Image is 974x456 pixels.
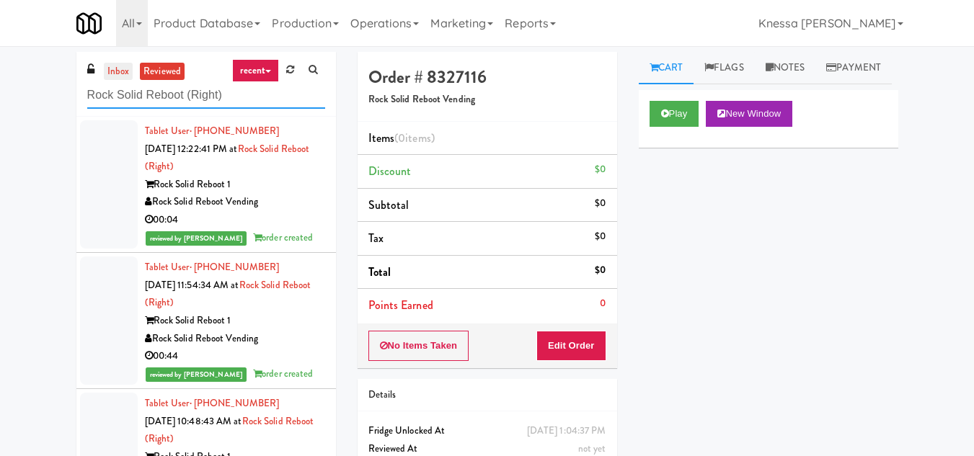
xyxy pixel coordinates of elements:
a: recent [232,59,280,82]
span: reviewed by [PERSON_NAME] [146,367,247,382]
input: Search vision orders [87,82,325,109]
div: 0 [600,295,606,313]
img: Micromart [76,11,102,36]
span: · [PHONE_NUMBER] [190,260,280,274]
li: Tablet User· [PHONE_NUMBER][DATE] 12:22:41 PM atRock Solid Reboot (Right)Rock Solid Reboot 1Rock ... [76,117,336,253]
span: Total [368,264,391,280]
div: $0 [595,195,606,213]
span: not yet [578,442,606,455]
button: Edit Order [536,331,606,361]
div: Rock Solid Reboot Vending [145,193,325,211]
span: Items [368,130,435,146]
a: Payment [815,52,892,84]
div: [DATE] 1:04:37 PM [527,422,606,440]
li: Tablet User· [PHONE_NUMBER][DATE] 11:54:34 AM atRock Solid Reboot (Right)Rock Solid Reboot 1Rock ... [76,253,336,389]
div: Details [368,386,606,404]
span: order created [253,367,313,380]
h4: Order # 8327116 [368,68,606,86]
div: Rock Solid Reboot Vending [145,330,325,348]
div: Fridge Unlocked At [368,422,606,440]
span: [DATE] 11:54:34 AM at [145,278,239,292]
a: Tablet User· [PHONE_NUMBER] [145,396,280,410]
button: New Window [706,101,792,127]
span: Subtotal [368,197,409,213]
button: Play [650,101,699,127]
span: Discount [368,163,412,179]
span: reviewed by [PERSON_NAME] [146,231,247,246]
span: [DATE] 12:22:41 PM at [145,142,238,156]
a: inbox [104,63,133,81]
span: · [PHONE_NUMBER] [190,396,280,410]
a: Notes [755,52,816,84]
a: Tablet User· [PHONE_NUMBER] [145,260,280,274]
h5: Rock Solid Reboot Vending [368,94,606,105]
a: Flags [694,52,755,84]
div: Rock Solid Reboot 1 [145,176,325,194]
a: Tablet User· [PHONE_NUMBER] [145,124,280,138]
ng-pluralize: items [405,130,431,146]
div: Rock Solid Reboot 1 [145,312,325,330]
span: order created [253,231,313,244]
span: [DATE] 10:48:43 AM at [145,414,242,428]
span: Tax [368,230,384,246]
a: Cart [639,52,694,84]
span: Points Earned [368,297,433,313]
div: $0 [595,261,606,280]
a: reviewed [140,63,185,81]
span: (0 ) [394,130,435,146]
div: $0 [595,161,606,179]
div: 00:44 [145,347,325,365]
button: No Items Taken [368,331,469,361]
div: 00:04 [145,211,325,229]
div: $0 [595,228,606,246]
span: · [PHONE_NUMBER] [190,124,280,138]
